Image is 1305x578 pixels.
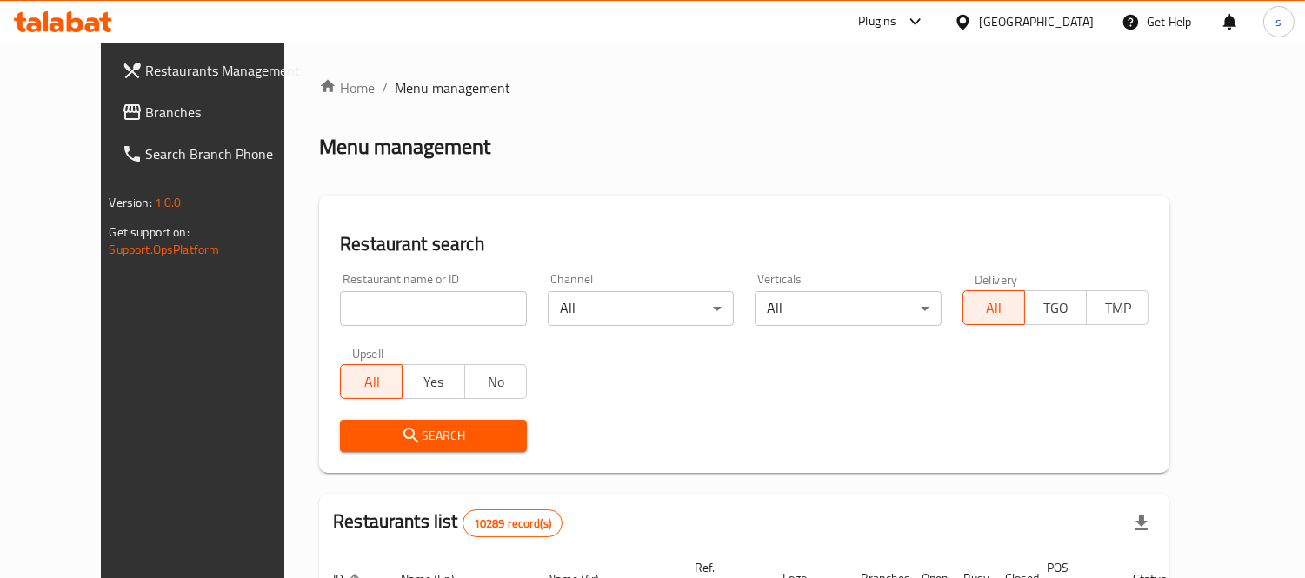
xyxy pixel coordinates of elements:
div: [GEOGRAPHIC_DATA] [979,12,1094,31]
button: No [464,364,527,399]
span: TMP [1094,296,1142,321]
span: TGO [1032,296,1080,321]
a: Search Branch Phone [108,133,319,175]
span: No [472,369,520,395]
span: Version: [110,191,152,214]
nav: breadcrumb [319,77,1169,98]
input: Search for restaurant name or ID.. [340,291,527,326]
div: Plugins [858,11,896,32]
div: All [755,291,942,326]
label: Upsell [352,347,384,359]
div: Total records count [463,509,563,537]
button: TGO [1024,290,1087,325]
span: Restaurants Management [146,60,305,81]
span: Search Branch Phone [146,143,305,164]
a: Branches [108,91,319,133]
span: 1.0.0 [155,191,182,214]
button: Yes [402,364,464,399]
h2: Menu management [319,133,490,161]
button: All [340,364,403,399]
span: Search [354,425,513,447]
span: Branches [146,102,305,123]
a: Home [319,77,375,98]
label: Delivery [975,273,1018,285]
h2: Restaurant search [340,231,1149,257]
span: All [970,296,1018,321]
a: Restaurants Management [108,50,319,91]
button: TMP [1086,290,1149,325]
button: All [962,290,1025,325]
span: 10289 record(s) [463,515,562,532]
span: s [1275,12,1282,31]
span: Get support on: [110,221,190,243]
button: Search [340,420,527,452]
div: Export file [1121,502,1162,544]
a: Support.OpsPlatform [110,238,220,261]
div: All [548,291,735,326]
li: / [382,77,388,98]
span: Menu management [395,77,510,98]
span: Yes [409,369,457,395]
span: All [348,369,396,395]
h2: Restaurants list [333,508,563,537]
